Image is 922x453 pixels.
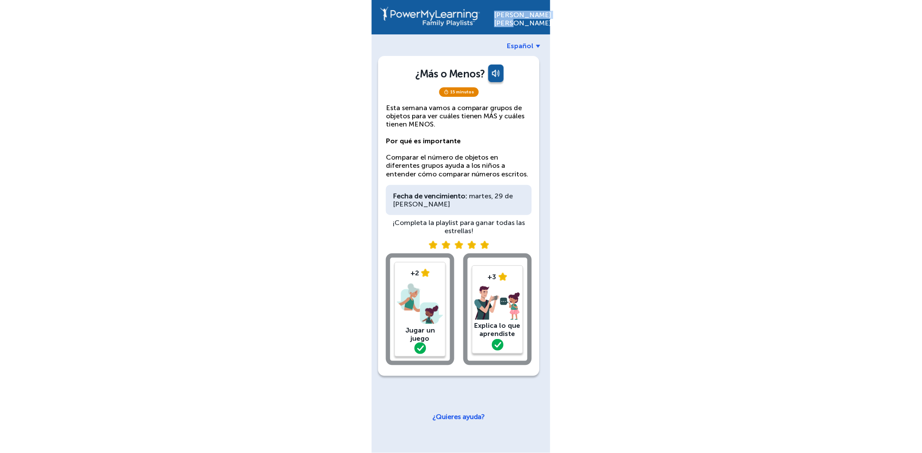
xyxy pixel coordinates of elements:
font: 15 minutos [450,89,475,95]
img: play-game.png [397,281,443,326]
img: green-check.svg [492,339,504,351]
img: green-check.svg [414,342,426,354]
img: estrella [421,269,430,277]
img: Conexión de PowerMyLearning [380,6,480,26]
div: Jugar un juego [397,326,443,342]
a: Español [507,42,540,50]
img: timer.svg [444,89,449,95]
div: martes, 29 de [PERSON_NAME] [386,185,532,215]
div: Fecha de vencimiento: [393,192,467,200]
strong: Por qué es importante [386,137,461,145]
div: ¡Completa la playlist para ganar todas las estrellas! [386,219,532,235]
font: +2 [410,269,419,277]
div: Trigger Stonly widget [386,240,532,249]
img: estrella [499,273,507,281]
div: ¿Más o Menos? [416,68,485,80]
div: Explica lo que aprendiste [475,321,521,338]
img: explain.png [475,286,521,320]
a: ¿Quieres ayuda? [432,413,485,421]
font: +3 [488,273,496,281]
div: [PERSON_NAME] [PERSON_NAME] [494,6,542,27]
p: Esta semana vamos a comparar grupos de objetos para ver cuáles tienen MÁS y cuáles tienen MENOS. ... [386,104,532,178]
span: Español [507,42,534,50]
